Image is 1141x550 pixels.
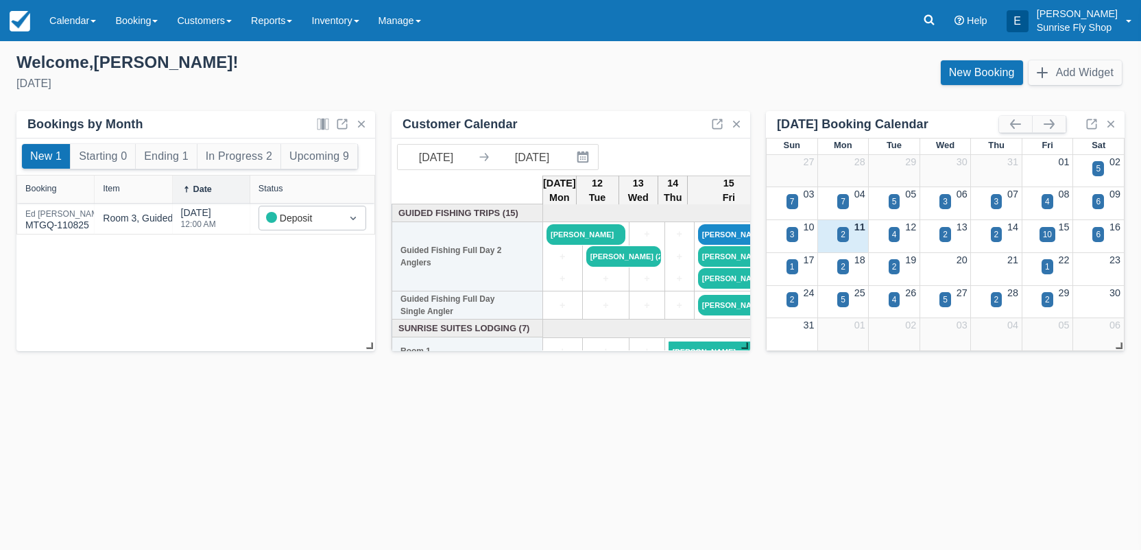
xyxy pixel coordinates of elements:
[547,250,579,265] a: +
[905,320,916,331] a: 02
[854,156,865,167] a: 28
[1096,195,1101,208] div: 6
[586,298,626,313] a: +
[16,75,560,92] div: [DATE]
[547,224,625,245] a: [PERSON_NAME]
[396,206,540,219] a: Guided Fishing Trips (15)
[834,140,852,150] span: Mon
[941,60,1023,85] a: New Booking
[1092,140,1105,150] span: Sat
[633,272,660,287] a: +
[403,117,518,132] div: Customer Calendar
[905,254,916,265] a: 19
[1007,254,1018,265] a: 21
[586,246,661,267] a: [PERSON_NAME] (2)
[1109,156,1120,167] a: 02
[586,344,626,359] a: +
[392,222,543,291] th: Guided Fishing Full Day 2 Anglers
[197,144,280,169] button: In Progress 2
[943,294,948,306] div: 5
[892,261,897,273] div: 2
[936,140,954,150] span: Wed
[892,294,897,306] div: 4
[943,195,948,208] div: 3
[688,176,770,206] th: 15 Fri
[905,189,916,200] a: 05
[1096,228,1101,241] div: 6
[854,189,865,200] a: 04
[841,228,845,241] div: 2
[136,144,196,169] button: Ending 1
[259,184,283,193] div: Status
[669,227,690,242] a: +
[669,342,856,362] a: [PERSON_NAME]
[698,295,773,315] a: [PERSON_NAME] Re
[841,195,845,208] div: 7
[803,189,814,200] a: 03
[633,298,660,313] a: +
[1007,222,1018,232] a: 14
[887,140,902,150] span: Tue
[16,52,560,73] div: Welcome , [PERSON_NAME] !
[1007,10,1029,32] div: E
[957,254,968,265] a: 20
[398,145,475,169] input: Start Date
[103,184,120,193] div: Item
[790,195,795,208] div: 7
[905,222,916,232] a: 12
[1109,254,1120,265] a: 23
[1096,163,1101,175] div: 5
[25,210,106,218] div: Ed [PERSON_NAME]
[841,294,845,306] div: 5
[181,220,216,228] div: 12:00 AM
[392,337,543,366] th: Room 1
[1059,254,1070,265] a: 22
[1007,156,1018,167] a: 31
[892,228,897,241] div: 4
[25,215,106,222] a: Ed [PERSON_NAME]MTGQ-110825
[1037,21,1118,34] p: Sunrise Fly Shop
[1007,189,1018,200] a: 07
[994,294,999,306] div: 2
[905,287,916,298] a: 26
[854,320,865,331] a: 01
[1109,222,1120,232] a: 16
[1029,60,1122,85] button: Add Widget
[547,272,579,287] a: +
[698,224,773,245] a: [PERSON_NAME] (4)
[943,228,948,241] div: 2
[103,211,361,226] div: Room 3, Guided Fishing Full Day 2 Anglers, Credit Card Fee
[669,272,690,287] a: +
[1043,228,1052,241] div: 10
[25,184,57,193] div: Booking
[957,320,968,331] a: 03
[854,254,865,265] a: 18
[698,246,852,267] a: [PERSON_NAME]
[586,272,626,287] a: +
[1045,294,1050,306] div: 2
[790,294,795,306] div: 2
[281,144,357,169] button: Upcoming 9
[618,176,658,206] th: 13 Wed
[1007,287,1018,298] a: 28
[1109,189,1120,200] a: 09
[854,222,865,232] a: 11
[193,184,212,194] div: Date
[841,261,845,273] div: 2
[1045,261,1050,273] div: 1
[669,250,690,265] a: +
[790,228,795,241] div: 3
[576,176,618,206] th: 12 Tue
[669,298,690,313] a: +
[803,254,814,265] a: 17
[957,156,968,167] a: 30
[633,344,660,359] a: +
[547,298,579,313] a: +
[954,16,964,25] i: Help
[803,320,814,331] a: 31
[1059,222,1070,232] a: 15
[1045,195,1050,208] div: 4
[181,206,216,237] div: [DATE]
[1042,140,1053,150] span: Fri
[790,261,795,273] div: 1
